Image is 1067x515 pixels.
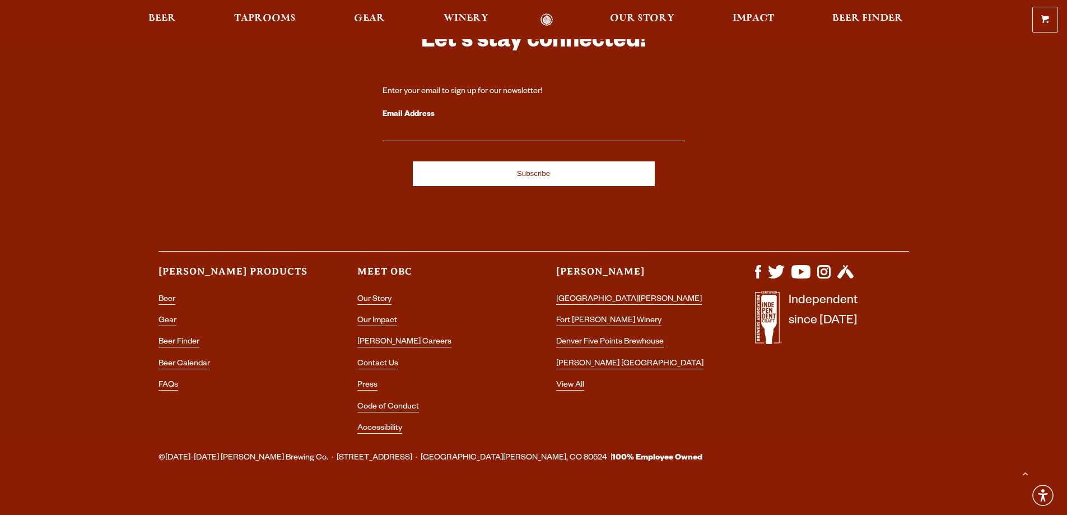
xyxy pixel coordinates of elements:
a: Winery [436,13,496,26]
a: Taprooms [227,13,303,26]
a: Visit us on Instagram [817,273,831,282]
a: Accessibility [357,424,402,434]
a: Beer Finder [159,338,199,347]
a: Beer [141,13,183,26]
div: Accessibility Menu [1031,483,1055,508]
span: ©[DATE]-[DATE] [PERSON_NAME] Brewing Co. · [STREET_ADDRESS] · [GEOGRAPHIC_DATA][PERSON_NAME], CO ... [159,451,702,466]
div: Enter your email to sign up for our newsletter! [383,86,685,98]
a: Our Story [603,13,682,26]
strong: 100% Employee Owned [612,454,702,463]
a: [PERSON_NAME] [GEOGRAPHIC_DATA] [556,360,703,369]
a: Denver Five Points Brewhouse [556,338,664,347]
a: View All [556,381,584,391]
label: Email Address [383,108,685,122]
span: Impact [733,14,774,23]
a: Press [357,381,378,391]
a: Contact Us [357,360,398,369]
a: Impact [725,13,781,26]
a: Beer [159,295,175,305]
a: [GEOGRAPHIC_DATA][PERSON_NAME] [556,295,702,305]
h3: Let's stay connected! [383,26,685,59]
span: Gear [354,14,385,23]
p: Independent since [DATE] [789,291,858,350]
input: Subscribe [413,161,655,186]
a: Fort [PERSON_NAME] Winery [556,317,661,326]
a: Our Impact [357,317,397,326]
a: Gear [159,317,176,326]
a: Visit us on X (formerly Twitter) [768,273,785,282]
a: Beer Finder [825,13,910,26]
a: Code of Conduct [357,403,419,412]
span: Taprooms [234,14,296,23]
h3: [PERSON_NAME] [556,265,710,288]
a: [PERSON_NAME] Careers [357,338,451,347]
a: Scroll to top [1011,459,1039,487]
a: Visit us on Untappd [837,273,854,282]
span: Beer Finder [832,14,903,23]
a: Odell Home [526,13,568,26]
span: Winery [444,14,488,23]
h3: Meet OBC [357,265,511,288]
h3: [PERSON_NAME] Products [159,265,313,288]
a: FAQs [159,381,178,391]
a: Beer Calendar [159,360,210,369]
a: Visit us on YouTube [791,273,810,282]
a: Visit us on Facebook [755,273,761,282]
a: Our Story [357,295,392,305]
span: Beer [148,14,176,23]
a: Gear [347,13,392,26]
span: Our Story [610,14,674,23]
